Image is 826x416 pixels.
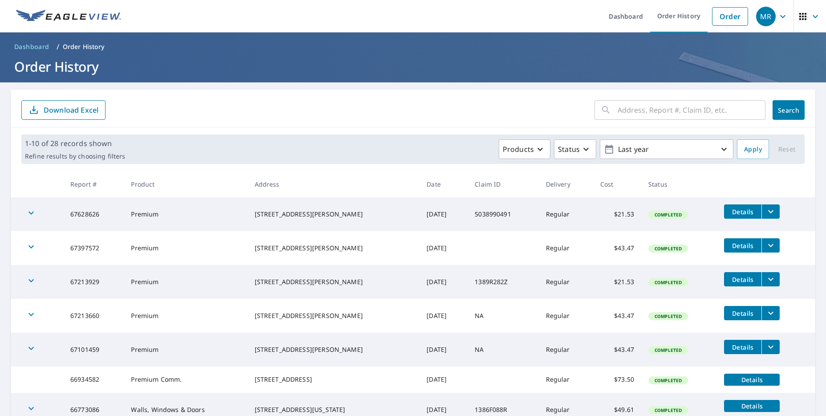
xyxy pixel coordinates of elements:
[255,405,413,414] div: [STREET_ADDRESS][US_STATE]
[63,231,124,265] td: 67397572
[63,42,105,51] p: Order History
[63,333,124,367] td: 67101459
[468,333,538,367] td: NA
[729,402,774,410] span: Details
[744,144,762,155] span: Apply
[554,139,596,159] button: Status
[63,367,124,393] td: 66934582
[503,144,534,155] p: Products
[25,138,125,149] p: 1-10 of 28 records shown
[649,347,687,353] span: Completed
[729,208,756,216] span: Details
[729,343,756,351] span: Details
[773,100,805,120] button: Search
[761,306,780,320] button: filesDropdownBtn-67213660
[649,407,687,413] span: Completed
[63,171,124,197] th: Report #
[724,400,780,412] button: detailsBtn-66773086
[649,245,687,252] span: Completed
[419,197,468,231] td: [DATE]
[539,367,593,393] td: Regular
[124,367,247,393] td: Premium Comm.
[25,152,125,160] p: Refine results by choosing filters
[600,139,733,159] button: Last year
[724,340,761,354] button: detailsBtn-67101459
[729,375,774,384] span: Details
[593,171,641,197] th: Cost
[737,139,769,159] button: Apply
[761,272,780,286] button: filesDropdownBtn-67213929
[419,265,468,299] td: [DATE]
[724,306,761,320] button: detailsBtn-67213660
[419,333,468,367] td: [DATE]
[641,171,717,197] th: Status
[255,244,413,253] div: [STREET_ADDRESS][PERSON_NAME]
[649,279,687,285] span: Completed
[255,375,413,384] div: [STREET_ADDRESS]
[649,377,687,383] span: Completed
[255,311,413,320] div: [STREET_ADDRESS][PERSON_NAME]
[593,299,641,333] td: $43.47
[63,265,124,299] td: 67213929
[539,265,593,299] td: Regular
[724,374,780,386] button: detailsBtn-66934582
[649,313,687,319] span: Completed
[593,367,641,393] td: $73.50
[468,197,538,231] td: 5038990491
[468,265,538,299] td: 1389R282Z
[724,204,761,219] button: detailsBtn-67628626
[724,272,761,286] button: detailsBtn-67213929
[124,265,247,299] td: Premium
[124,333,247,367] td: Premium
[593,333,641,367] td: $43.47
[614,142,719,157] p: Last year
[756,7,776,26] div: MR
[539,231,593,265] td: Regular
[255,277,413,286] div: [STREET_ADDRESS][PERSON_NAME]
[539,171,593,197] th: Delivery
[124,171,247,197] th: Product
[724,238,761,253] button: detailsBtn-67397572
[57,41,59,52] li: /
[593,231,641,265] td: $43.47
[255,210,413,219] div: [STREET_ADDRESS][PERSON_NAME]
[11,57,815,76] h1: Order History
[11,40,53,54] a: Dashboard
[761,204,780,219] button: filesDropdownBtn-67628626
[729,309,756,318] span: Details
[780,106,798,114] span: Search
[539,197,593,231] td: Regular
[649,212,687,218] span: Completed
[63,197,124,231] td: 67628626
[419,231,468,265] td: [DATE]
[124,299,247,333] td: Premium
[761,238,780,253] button: filesDropdownBtn-67397572
[16,10,121,23] img: EV Logo
[419,171,468,197] th: Date
[499,139,550,159] button: Products
[712,7,748,26] a: Order
[618,98,765,122] input: Address, Report #, Claim ID, etc.
[593,265,641,299] td: $21.53
[761,340,780,354] button: filesDropdownBtn-67101459
[124,231,247,265] td: Premium
[21,100,106,120] button: Download Excel
[44,105,98,115] p: Download Excel
[729,275,756,284] span: Details
[468,171,538,197] th: Claim ID
[419,299,468,333] td: [DATE]
[11,40,815,54] nav: breadcrumb
[419,367,468,393] td: [DATE]
[124,197,247,231] td: Premium
[593,197,641,231] td: $21.53
[539,333,593,367] td: Regular
[248,171,420,197] th: Address
[729,241,756,250] span: Details
[14,42,49,51] span: Dashboard
[539,299,593,333] td: Regular
[558,144,580,155] p: Status
[468,299,538,333] td: NA
[63,299,124,333] td: 67213660
[255,345,413,354] div: [STREET_ADDRESS][PERSON_NAME]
